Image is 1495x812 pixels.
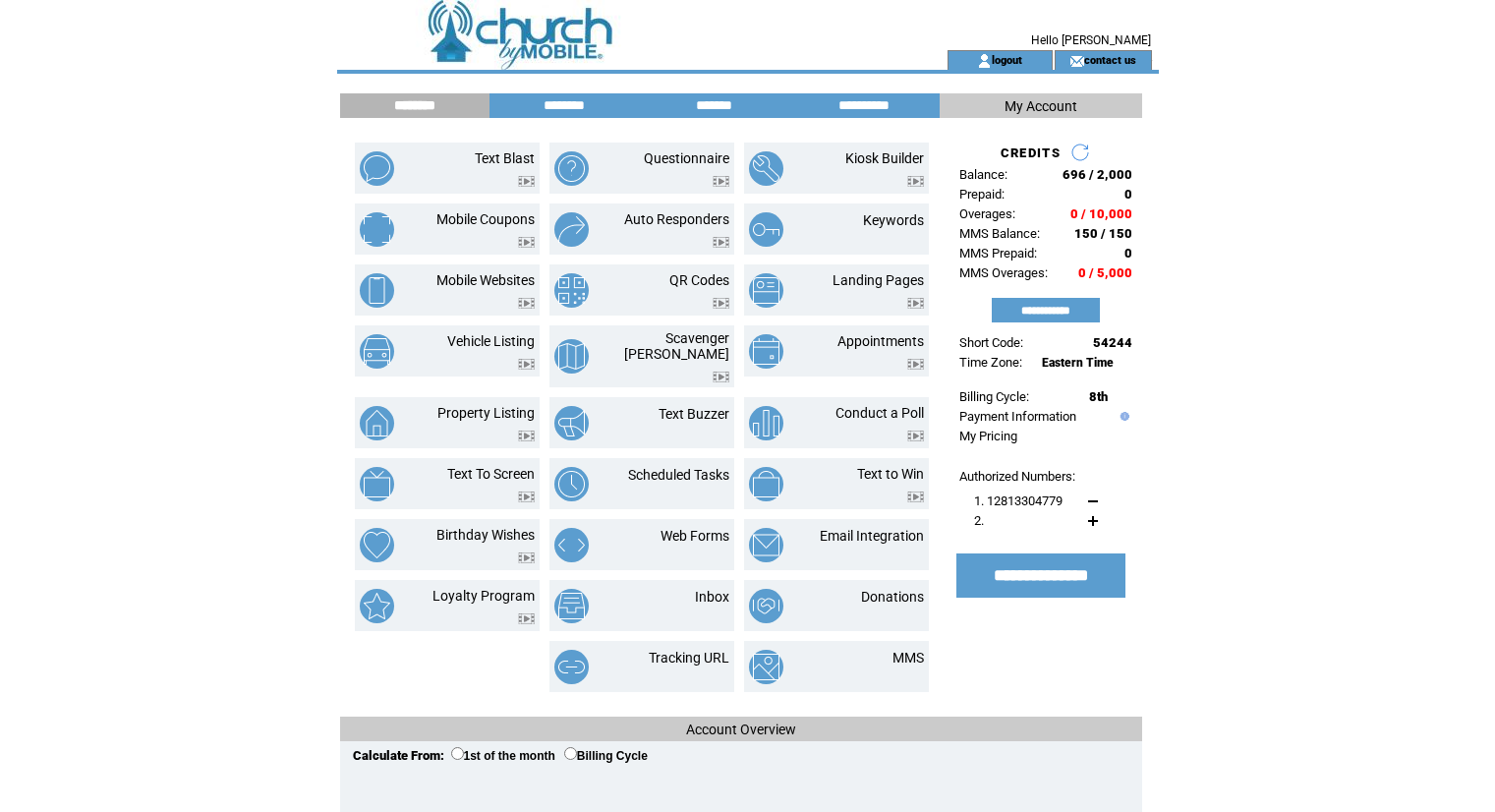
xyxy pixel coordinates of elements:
img: scheduled-tasks.png [554,467,589,501]
img: donations.png [749,589,783,623]
img: mobile-websites.png [360,273,394,308]
img: video.png [518,431,535,441]
a: QR Codes [669,272,729,288]
span: MMS Prepaid: [959,246,1037,261]
span: 696 / 2,000 [1063,167,1132,182]
span: 0 / 10,000 [1070,206,1132,221]
img: inbox.png [554,589,589,623]
a: Appointments [837,333,924,349]
label: Billing Cycle [564,749,648,763]
a: Birthday Wishes [436,527,535,543]
img: video.png [518,359,535,370]
span: Time Zone: [959,355,1022,370]
a: Property Listing [437,405,535,421]
img: kiosk-builder.png [749,151,783,186]
img: mobile-coupons.png [360,212,394,247]
img: text-to-win.png [749,467,783,501]
span: 8th [1089,389,1108,404]
img: video.png [907,359,924,370]
img: text-to-screen.png [360,467,394,501]
span: 0 / 5,000 [1078,265,1132,280]
input: Billing Cycle [564,747,577,760]
a: MMS [892,650,924,666]
span: CREDITS [1001,145,1061,160]
img: video.png [518,298,535,309]
img: text-buzzer.png [554,406,589,440]
img: scavenger-hunt.png [554,339,589,374]
a: Text to Win [857,466,924,482]
span: Authorized Numbers: [959,469,1075,484]
a: Scheduled Tasks [628,467,729,483]
img: video.png [518,492,535,502]
img: account_icon.gif [977,53,992,69]
a: Tracking URL [649,650,729,666]
input: 1st of the month [451,747,464,760]
img: video.png [518,552,535,563]
img: video.png [907,492,924,502]
a: Text Buzzer [659,406,729,422]
a: Text To Screen [447,466,535,482]
img: appointments.png [749,334,783,369]
span: 54244 [1093,335,1132,350]
img: video.png [518,613,535,624]
a: Keywords [863,212,924,228]
a: Questionnaire [644,150,729,166]
img: video.png [907,298,924,309]
img: video.png [518,176,535,187]
a: Conduct a Poll [835,405,924,421]
span: My Account [1005,98,1077,114]
a: Kiosk Builder [845,150,924,166]
span: Short Code: [959,335,1023,350]
a: logout [992,53,1022,66]
span: 1. 12813304779 [974,493,1063,508]
span: Eastern Time [1042,356,1114,370]
a: My Pricing [959,429,1017,443]
img: keywords.png [749,212,783,247]
img: help.gif [1116,412,1129,421]
img: birthday-wishes.png [360,528,394,562]
span: MMS Overages: [959,265,1048,280]
span: Hello [PERSON_NAME] [1031,33,1151,47]
a: Scavenger [PERSON_NAME] [624,330,729,362]
span: Account Overview [686,722,796,737]
img: video.png [713,298,729,309]
img: video.png [713,372,729,382]
img: video.png [518,237,535,248]
a: Mobile Websites [436,272,535,288]
img: loyalty-program.png [360,589,394,623]
span: Balance: [959,167,1007,182]
span: Billing Cycle: [959,389,1029,404]
img: video.png [907,176,924,187]
span: 0 [1124,246,1132,261]
img: qr-codes.png [554,273,589,308]
img: property-listing.png [360,406,394,440]
a: Inbox [695,589,729,605]
a: Donations [861,589,924,605]
img: video.png [713,237,729,248]
span: Overages: [959,206,1015,221]
img: tracking-url.png [554,650,589,684]
a: Text Blast [475,150,535,166]
a: Web Forms [661,528,729,544]
span: 0 [1124,187,1132,202]
span: MMS Balance: [959,226,1040,241]
img: email-integration.png [749,528,783,562]
a: Payment Information [959,409,1076,424]
img: contact_us_icon.gif [1069,53,1084,69]
img: mms.png [749,650,783,684]
a: Landing Pages [833,272,924,288]
img: conduct-a-poll.png [749,406,783,440]
img: vehicle-listing.png [360,334,394,369]
span: 150 / 150 [1074,226,1132,241]
a: Vehicle Listing [447,333,535,349]
span: Prepaid: [959,187,1005,202]
img: landing-pages.png [749,273,783,308]
img: text-blast.png [360,151,394,186]
a: Auto Responders [624,211,729,227]
img: video.png [907,431,924,441]
img: questionnaire.png [554,151,589,186]
span: 2. [974,513,984,528]
a: Loyalty Program [432,588,535,604]
img: video.png [713,176,729,187]
span: Calculate From: [353,748,444,763]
